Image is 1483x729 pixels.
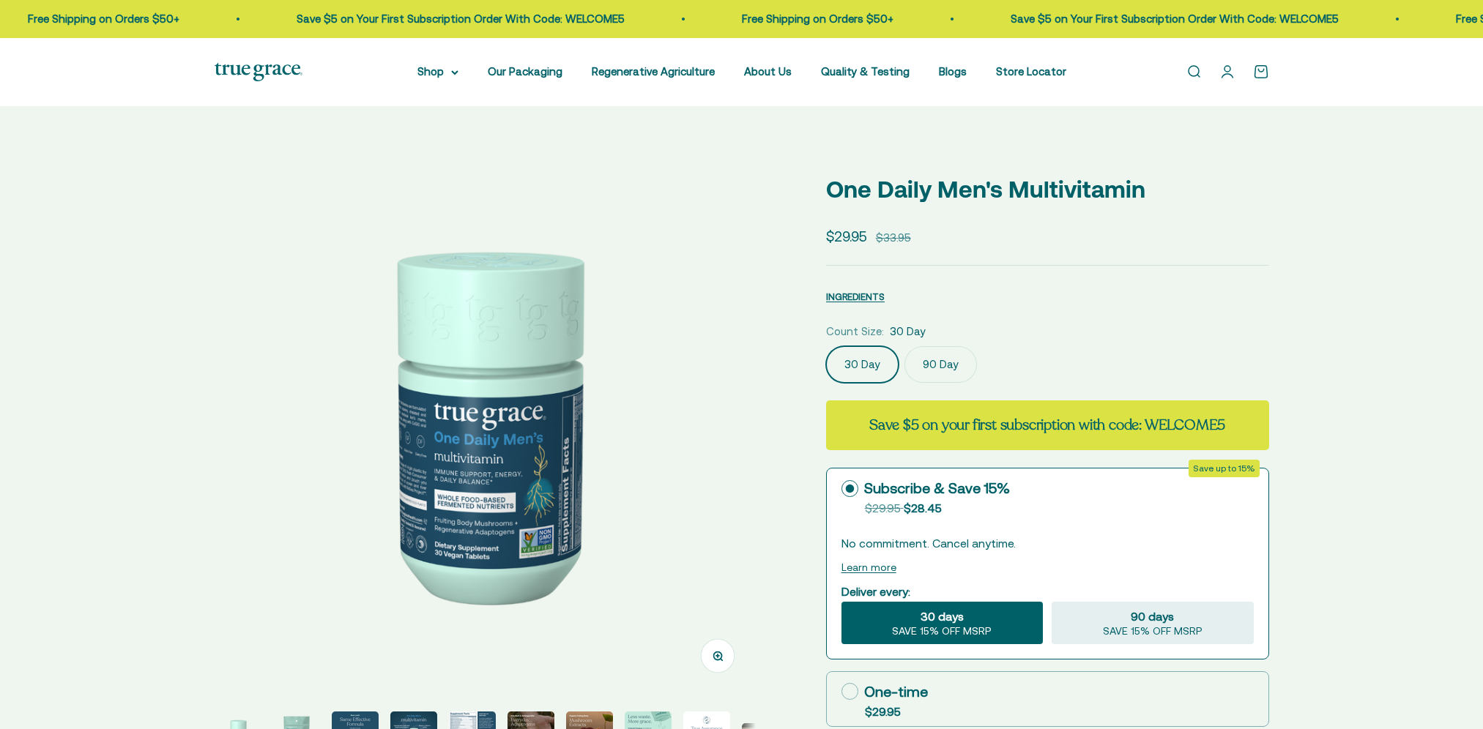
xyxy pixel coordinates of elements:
[869,415,1225,435] strong: Save $5 on your first subscription with code: WELCOME5
[417,63,458,81] summary: Shop
[890,323,926,340] span: 30 Day
[744,65,792,78] a: About Us
[876,229,911,247] compare-at-price: $33.95
[488,65,562,78] a: Our Packaging
[23,12,174,25] a: Free Shipping on Orders $50+
[737,12,888,25] a: Free Shipping on Orders $50+
[291,10,620,28] p: Save $5 on Your First Subscription Order With Code: WELCOME5
[826,225,867,247] sale-price: $29.95
[1006,10,1334,28] p: Save $5 on Your First Subscription Order With Code: WELCOME5
[826,291,885,302] span: INGREDIENTS
[826,171,1269,208] p: One Daily Men's Multivitamin
[996,65,1066,78] a: Store Locator
[826,323,884,340] legend: Count Size:
[592,65,715,78] a: Regenerative Agriculture
[939,65,967,78] a: Blogs
[821,65,910,78] a: Quality & Testing
[215,153,756,694] img: One Daily Men's Multivitamin
[826,288,885,305] button: INGREDIENTS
